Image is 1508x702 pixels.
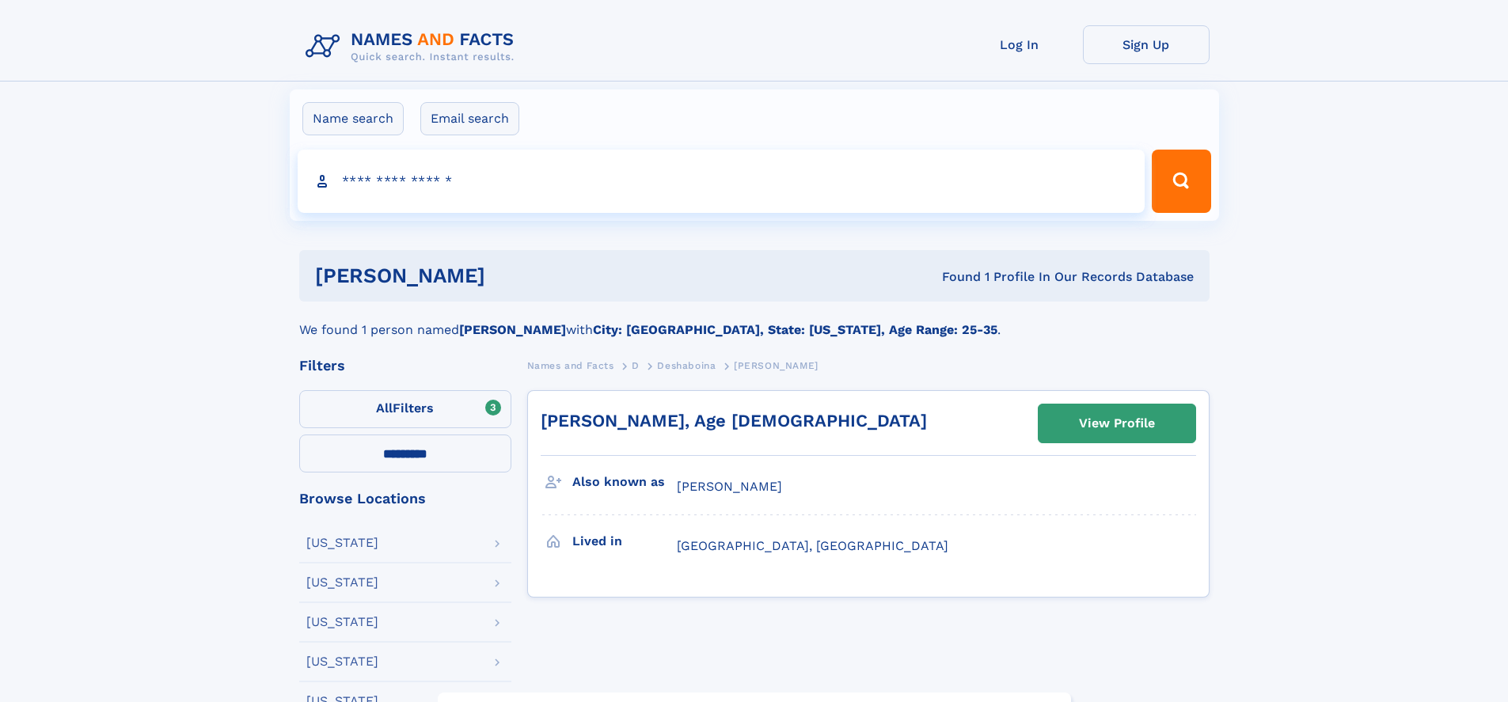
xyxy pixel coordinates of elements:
[713,268,1194,286] div: Found 1 Profile In Our Records Database
[1152,150,1210,213] button: Search Button
[299,25,527,68] img: Logo Names and Facts
[299,302,1210,340] div: We found 1 person named with .
[572,469,677,495] h3: Also known as
[299,390,511,428] label: Filters
[593,322,997,337] b: City: [GEOGRAPHIC_DATA], State: [US_STATE], Age Range: 25-35
[306,576,378,589] div: [US_STATE]
[299,359,511,373] div: Filters
[302,102,404,135] label: Name search
[459,322,566,337] b: [PERSON_NAME]
[657,360,716,371] span: Deshaboina
[541,411,927,431] a: [PERSON_NAME], Age [DEMOGRAPHIC_DATA]
[306,655,378,668] div: [US_STATE]
[734,360,819,371] span: [PERSON_NAME]
[420,102,519,135] label: Email search
[1079,405,1155,442] div: View Profile
[315,266,714,286] h1: [PERSON_NAME]
[527,355,614,375] a: Names and Facts
[306,616,378,628] div: [US_STATE]
[1039,404,1195,442] a: View Profile
[632,355,640,375] a: D
[298,150,1145,213] input: search input
[657,355,716,375] a: Deshaboina
[677,479,782,494] span: [PERSON_NAME]
[677,538,948,553] span: [GEOGRAPHIC_DATA], [GEOGRAPHIC_DATA]
[956,25,1083,64] a: Log In
[1083,25,1210,64] a: Sign Up
[376,400,393,416] span: All
[632,360,640,371] span: D
[299,491,511,506] div: Browse Locations
[306,537,378,549] div: [US_STATE]
[572,528,677,555] h3: Lived in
